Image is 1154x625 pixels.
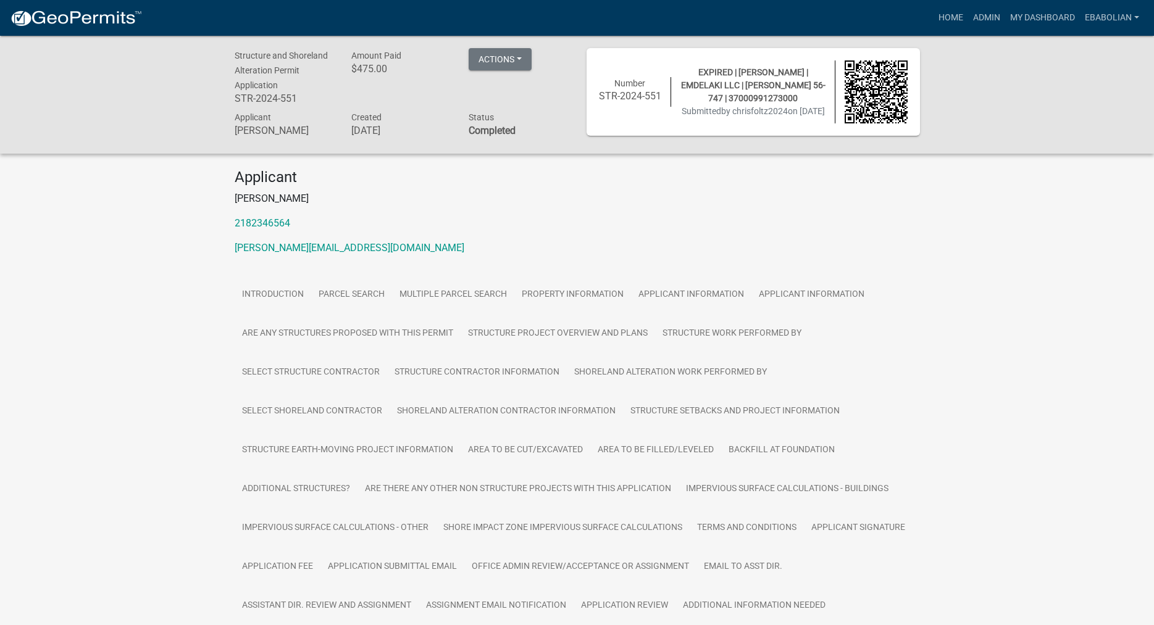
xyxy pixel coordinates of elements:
a: Impervious Surface Calculations - Other [235,508,436,548]
a: ebabolian [1080,6,1144,30]
a: Area to be Filled/Leveled [590,431,721,470]
a: Applicant Information [631,275,751,315]
a: Applicant Information [751,275,872,315]
a: Office Admin Review/Acceptance or Assignment [464,547,696,587]
a: Property Information [514,275,631,315]
a: Application Fee [235,547,320,587]
img: QR code [845,60,908,123]
h6: STR-2024-551 [599,90,662,102]
span: Status [469,112,494,122]
a: Email to Asst Dir. [696,547,790,587]
a: Parcel search [311,275,392,315]
a: Additional Structures? [235,470,357,509]
p: [PERSON_NAME] [235,191,920,206]
span: EXPIRED | [PERSON_NAME] | EMDELAKI LLC | [PERSON_NAME] 56-747 | 37000991273000 [681,67,826,103]
span: by chrisfoltz2024 [721,106,788,116]
span: Amount Paid [351,51,401,60]
a: [PERSON_NAME][EMAIL_ADDRESS][DOMAIN_NAME] [235,242,464,254]
a: Area to be Cut/Excavated [461,431,590,470]
a: Select Structure Contractor [235,353,387,392]
a: 2182346564 [235,217,290,229]
a: Shoreland Alteration Work Performed By [567,353,774,392]
h6: [PERSON_NAME] [235,125,333,136]
a: Introduction [235,275,311,315]
span: Structure and Shoreland Alteration Permit Application [235,51,328,90]
a: Multiple Parcel Search [392,275,514,315]
a: Structure Project Overview and Plans [461,314,655,354]
a: Application Submittal Email [320,547,464,587]
span: Applicant [235,112,271,122]
a: Shoreland Alteration Contractor Information [390,392,623,431]
a: Are any Structures Proposed with this Permit [235,314,461,354]
a: Backfill at foundation [721,431,842,470]
a: Select Shoreland Contractor [235,392,390,431]
strong: Completed [469,125,516,136]
button: Actions [469,48,532,70]
a: Structure Work Performed By [655,314,809,354]
h6: $475.00 [351,63,450,75]
a: Structure Contractor Information [387,353,567,392]
h6: [DATE] [351,125,450,136]
a: Admin [968,6,1005,30]
h6: STR-2024-551 [235,93,333,104]
span: Created [351,112,382,122]
a: Home [934,6,968,30]
a: Shore Impact Zone Impervious Surface Calculations [436,508,690,548]
a: Are there any other non structure projects with this application [357,470,679,509]
a: Structure Earth-Moving Project Information [235,431,461,470]
a: Structure Setbacks and project information [623,392,847,431]
a: Terms and Conditions [690,508,804,548]
a: Impervious Surface Calculations - Buildings [679,470,896,509]
span: Number [614,78,645,88]
a: My Dashboard [1005,6,1080,30]
span: Submitted on [DATE] [682,106,825,116]
a: Applicant Signature [804,508,913,548]
h4: Applicant [235,168,920,186]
